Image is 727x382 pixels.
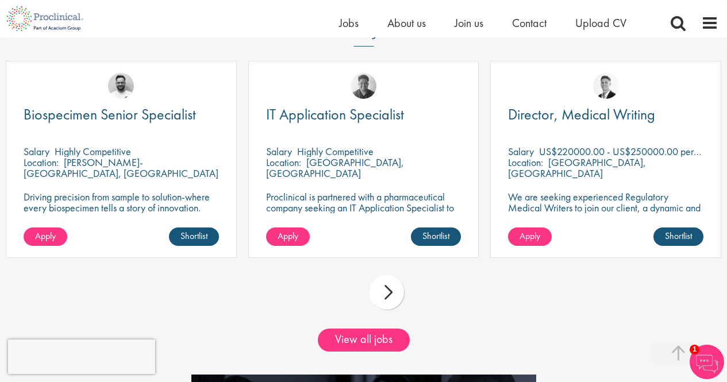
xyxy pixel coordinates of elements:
span: Director, Medical Writing [508,105,655,124]
p: Highly Competitive [297,145,374,158]
img: Chatbot [690,345,724,379]
a: Upload CV [575,16,626,30]
p: Highly Competitive [55,145,131,158]
p: [GEOGRAPHIC_DATA], [GEOGRAPHIC_DATA] [508,156,646,180]
a: About us [387,16,426,30]
a: Jobs [339,16,359,30]
a: Contact [512,16,547,30]
div: next [370,275,404,310]
span: IT Application Specialist [266,105,404,124]
a: Director, Medical Writing [508,107,703,122]
span: Salary [266,145,292,158]
span: Salary [508,145,534,158]
a: Shortlist [169,227,219,246]
a: IT Application Specialist [266,107,461,122]
p: Proclinical is partnered with a pharmaceutical company seeking an IT Application Specialist to jo... [266,191,461,235]
a: View all jobs [318,329,410,352]
a: Apply [24,227,67,246]
a: Join us [455,16,483,30]
img: George Watson [593,73,619,99]
iframe: reCAPTCHA [8,339,155,374]
a: Shortlist [653,227,703,246]
span: 1 [690,345,699,354]
img: Sheridon Lloyd [351,73,376,99]
span: Location: [24,156,59,169]
a: Biospecimen Senior Specialist [24,107,219,122]
p: We are seeking experienced Regulatory Medical Writers to join our client, a dynamic and growing b... [508,191,703,224]
p: [GEOGRAPHIC_DATA], [GEOGRAPHIC_DATA] [266,156,404,180]
p: Driving precision from sample to solution-where every biospecimen tells a story of innovation. [24,191,219,213]
span: Apply [520,230,540,242]
span: Apply [278,230,298,242]
span: Biospecimen Senior Specialist [24,105,196,124]
span: Apply [35,230,56,242]
span: Location: [508,156,543,169]
p: [PERSON_NAME]-[GEOGRAPHIC_DATA], [GEOGRAPHIC_DATA] [24,156,218,180]
a: Shortlist [411,227,461,246]
a: Apply [508,227,552,246]
span: Location: [266,156,301,169]
span: Salary [24,145,49,158]
a: Apply [266,227,310,246]
img: Emile De Beer [108,73,134,99]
